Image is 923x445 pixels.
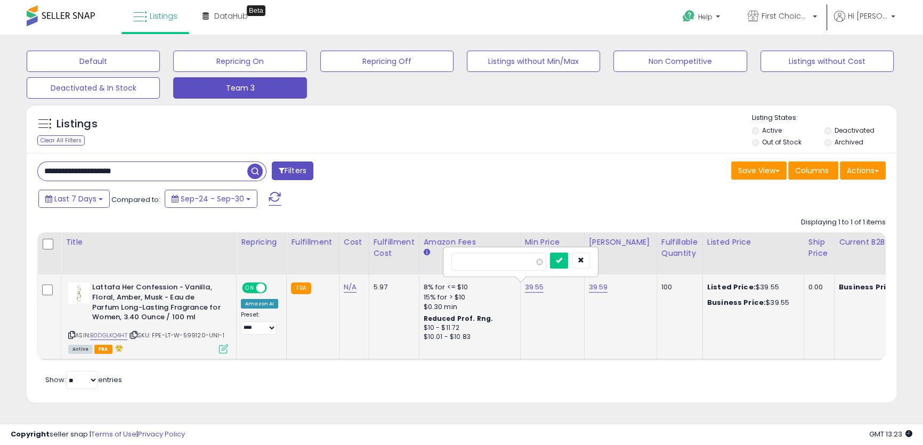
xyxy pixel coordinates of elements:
label: Active [762,126,782,135]
div: Listed Price [707,237,799,248]
b: Business Price: [707,297,766,308]
i: Get Help [682,10,695,23]
button: Repricing On [173,51,306,72]
a: N/A [344,282,357,293]
div: Cost [344,237,365,248]
span: OFF [265,284,282,293]
b: Business Price: [839,282,897,292]
p: Listing States: [752,113,896,123]
b: Listed Price: [707,282,756,292]
button: Columns [788,161,838,180]
strong: Copyright [11,429,50,439]
a: Help [674,2,731,35]
div: Preset: [241,311,278,335]
span: 2025-10-8 13:23 GMT [869,429,912,439]
span: Hi [PERSON_NAME] [848,11,888,21]
span: Compared to: [111,195,160,205]
span: Show: entries [45,375,122,385]
span: | SKU: FPE-LT-W-599120-UNI-1 [129,331,224,339]
div: Min Price [525,237,580,248]
div: Repricing [241,237,282,248]
b: Reduced Prof. Rng. [424,314,493,323]
div: [PERSON_NAME] [589,237,652,248]
button: Default [27,51,160,72]
button: Save View [731,161,787,180]
button: Team 3 [173,77,306,99]
span: First Choice Online [762,11,809,21]
div: 5.97 [374,282,411,292]
span: Columns [795,165,829,176]
button: Repricing Off [320,51,454,72]
div: Title [66,237,232,248]
small: FBA [291,282,311,294]
span: Last 7 Days [54,193,96,204]
div: $39.55 [707,282,796,292]
div: $39.55 [707,298,796,308]
span: Listings [150,11,177,21]
i: hazardous material [112,344,124,352]
button: Non Competitive [613,51,747,72]
div: seller snap | | [11,430,185,440]
a: Terms of Use [91,429,136,439]
span: All listings currently available for purchase on Amazon [68,345,93,354]
div: 0.00 [808,282,826,292]
button: Filters [272,161,313,180]
button: Deactivated & In Stock [27,77,160,99]
label: Deactivated [835,126,875,135]
span: DataHub [214,11,248,21]
button: Sep-24 - Sep-30 [165,190,257,208]
div: Ship Price [808,237,830,259]
div: Clear All Filters [37,135,85,145]
span: ON [243,284,256,293]
button: Last 7 Days [38,190,110,208]
div: $10.01 - $10.83 [424,333,512,342]
h5: Listings [56,117,98,132]
div: Fulfillment [291,237,334,248]
div: $0.30 min [424,302,512,312]
b: Lattafa Her Confession - Vanilla, Floral, Amber, Musk - Eau de Parfum Long-Lasting Fragrance for ... [92,282,222,325]
div: Fulfillment Cost [374,237,415,259]
label: Out of Stock [762,137,801,147]
button: Listings without Min/Max [467,51,600,72]
a: 39.55 [525,282,544,293]
div: $10 - $11.72 [424,323,512,333]
div: ASIN: [68,282,228,352]
a: B0DGLKQ4HT [90,331,127,340]
a: 39.59 [589,282,608,293]
div: 15% for > $10 [424,293,512,302]
div: Amazon AI [241,299,278,309]
span: FBA [94,345,112,354]
div: Displaying 1 to 1 of 1 items [801,217,886,228]
div: Amazon Fees [424,237,516,248]
div: 100 [661,282,694,292]
button: Actions [840,161,886,180]
small: Amazon Fees. [424,248,430,257]
div: Fulfillable Quantity [661,237,698,259]
label: Archived [835,137,863,147]
span: Help [698,12,713,21]
a: Privacy Policy [138,429,185,439]
span: Sep-24 - Sep-30 [181,193,244,204]
img: 21+LifV1mqL._SL40_.jpg [68,282,90,304]
a: Hi [PERSON_NAME] [834,11,895,35]
div: Tooltip anchor [247,5,265,16]
button: Listings without Cost [760,51,894,72]
div: 8% for <= $10 [424,282,512,292]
